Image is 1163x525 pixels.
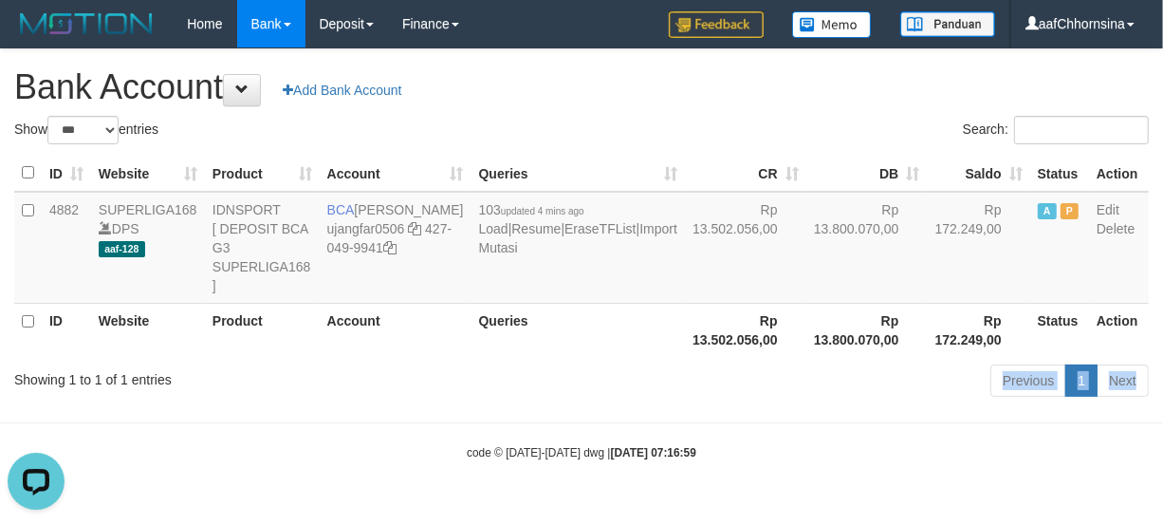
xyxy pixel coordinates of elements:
th: Saldo: activate to sort column ascending [927,155,1029,192]
a: SUPERLIGA168 [99,202,197,217]
img: Button%20Memo.svg [792,11,872,38]
th: Queries [471,303,685,357]
td: Rp 13.800.070,00 [806,192,928,304]
a: Copy 4270499941 to clipboard [383,240,397,255]
th: Website [91,303,205,357]
th: Website: activate to sort column ascending [91,155,205,192]
small: code © [DATE]-[DATE] dwg | [467,446,696,459]
th: Status [1030,303,1089,357]
span: aaf-128 [99,241,145,257]
td: [PERSON_NAME] 427-049-9941 [320,192,471,304]
span: Paused [1061,203,1080,219]
strong: [DATE] 07:16:59 [611,446,696,459]
span: Active [1038,203,1057,219]
span: | | | [479,202,677,255]
td: DPS [91,192,205,304]
td: 4882 [42,192,91,304]
button: Open LiveChat chat widget [8,8,65,65]
th: Rp 13.502.056,00 [685,303,806,357]
th: Account [320,303,471,357]
a: 1 [1065,365,1098,397]
div: Showing 1 to 1 of 1 entries [14,363,471,389]
span: 103 [479,202,584,217]
th: ID: activate to sort column ascending [42,155,91,192]
th: Status [1030,155,1089,192]
th: Rp 172.249,00 [927,303,1029,357]
select: Showentries [47,116,119,144]
th: Action [1089,155,1149,192]
th: Rp 13.800.070,00 [806,303,928,357]
img: MOTION_logo.png [14,9,158,38]
a: Next [1097,365,1149,397]
a: Copy ujangfar0506 to clipboard [408,221,421,236]
span: updated 4 mins ago [501,206,584,216]
th: CR: activate to sort column ascending [685,155,806,192]
h1: Bank Account [14,68,1149,106]
label: Show entries [14,116,158,144]
a: Edit [1097,202,1119,217]
a: ujangfar0506 [327,221,405,236]
a: Import Mutasi [479,221,677,255]
label: Search: [963,116,1149,144]
th: ID [42,303,91,357]
td: Rp 13.502.056,00 [685,192,806,304]
a: Add Bank Account [270,74,414,106]
th: Product [205,303,320,357]
td: Rp 172.249,00 [927,192,1029,304]
input: Search: [1014,116,1149,144]
a: Resume [511,221,561,236]
span: BCA [327,202,355,217]
a: Delete [1097,221,1135,236]
img: panduan.png [900,11,995,37]
a: Load [479,221,508,236]
th: Product: activate to sort column ascending [205,155,320,192]
th: Queries: activate to sort column ascending [471,155,685,192]
th: DB: activate to sort column ascending [806,155,928,192]
a: Previous [990,365,1066,397]
img: Feedback.jpg [669,11,764,38]
td: IDNSPORT [ DEPOSIT BCA G3 SUPERLIGA168 ] [205,192,320,304]
th: Action [1089,303,1149,357]
a: EraseTFList [564,221,636,236]
th: Account: activate to sort column ascending [320,155,471,192]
